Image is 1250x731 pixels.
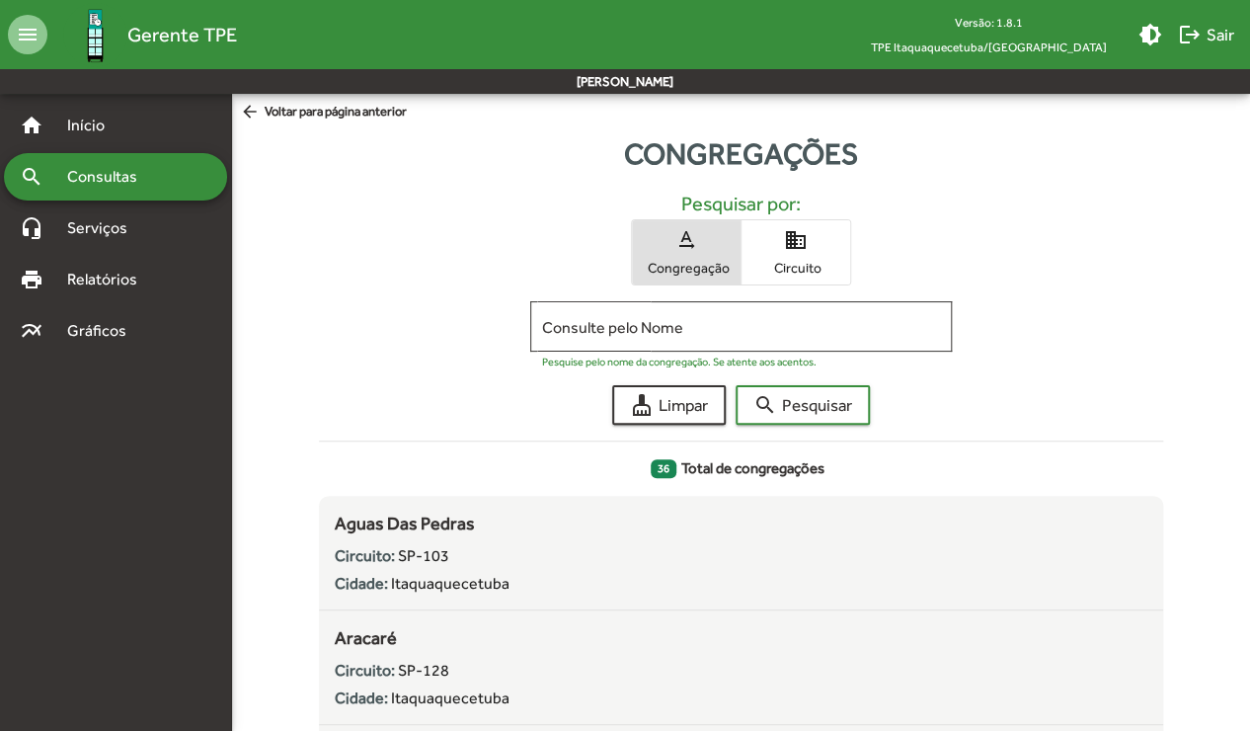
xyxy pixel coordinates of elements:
[20,165,43,189] mat-icon: search
[542,356,817,367] mat-hint: Pesquise pelo nome da congregação. Se atente aos acentos.
[55,268,163,291] span: Relatórios
[240,102,407,123] span: Voltar para página anterior
[20,268,43,291] mat-icon: print
[855,10,1123,35] div: Versão: 1.8.1
[742,220,850,284] button: Circuito
[637,259,736,277] span: Congregação
[1170,17,1242,52] button: Sair
[55,114,133,137] span: Início
[651,457,832,480] span: Total de congregações
[55,319,153,343] span: Gráficos
[335,627,397,648] span: Aracaré
[630,387,708,423] span: Limpar
[398,661,449,680] span: SP-128
[55,216,154,240] span: Serviços
[630,393,654,417] mat-icon: cleaning_services
[753,387,852,423] span: Pesquisar
[1138,23,1162,46] mat-icon: brightness_medium
[651,459,677,478] span: 36
[335,661,395,680] strong: Circuito:
[632,220,741,284] button: Congregação
[47,3,237,67] a: Gerente TPE
[20,114,43,137] mat-icon: home
[335,546,395,565] strong: Circuito:
[1178,23,1202,46] mat-icon: logout
[784,228,808,252] mat-icon: domain
[63,3,127,67] img: Logo
[391,574,509,593] span: Itaquaquecetuba
[674,228,698,252] mat-icon: text_rotation_none
[240,102,265,123] mat-icon: arrow_back
[391,689,509,707] span: Itaquaquecetuba
[20,216,43,240] mat-icon: headset_mic
[55,165,163,189] span: Consultas
[232,131,1250,176] div: Congregações
[335,513,475,533] span: Aguas Das Pedras
[335,689,388,707] strong: Cidade:
[335,574,388,593] strong: Cidade:
[855,35,1123,59] span: TPE Itaquaquecetuba/[GEOGRAPHIC_DATA]
[612,385,726,425] button: Limpar
[746,259,845,277] span: Circuito
[398,546,449,565] span: SP-103
[335,192,1147,215] h5: Pesquisar por:
[20,319,43,343] mat-icon: multiline_chart
[127,19,237,50] span: Gerente TPE
[1178,17,1234,52] span: Sair
[8,15,47,54] mat-icon: menu
[753,393,777,417] mat-icon: search
[736,385,870,425] button: Pesquisar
